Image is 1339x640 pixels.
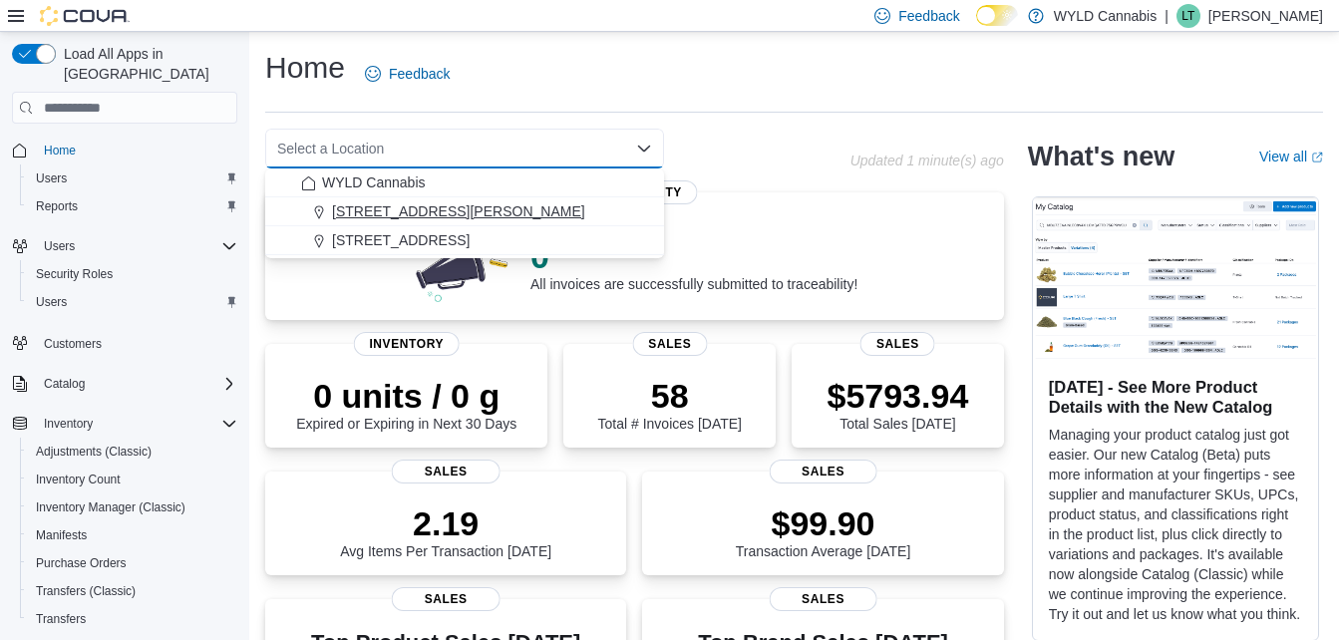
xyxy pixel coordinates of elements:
span: Users [36,294,67,310]
a: Users [28,290,75,314]
span: Sales [769,587,877,611]
a: Reports [28,194,86,218]
button: Close list of options [636,141,652,157]
span: Security Roles [28,262,237,286]
button: Transfers (Classic) [20,577,245,605]
button: Inventory [36,412,101,436]
span: Load All Apps in [GEOGRAPHIC_DATA] [56,44,237,84]
button: Purchase Orders [20,549,245,577]
div: Choose from the following options [265,168,664,255]
button: Catalog [36,372,93,396]
span: Home [44,143,76,159]
span: Reports [36,198,78,214]
a: Feedback [357,54,458,94]
span: Inventory Count [28,468,237,491]
div: Total Sales [DATE] [827,376,968,432]
div: Lucas Todd [1176,4,1200,28]
span: Sales [769,460,877,483]
span: Catalog [44,376,85,392]
span: Inventory Count [36,472,121,487]
span: Feedback [389,64,450,84]
span: Users [36,234,237,258]
a: Security Roles [28,262,121,286]
span: Users [28,166,237,190]
div: Transaction Average [DATE] [736,503,911,559]
span: Sales [860,332,935,356]
span: Transfers [36,611,86,627]
svg: External link [1311,152,1323,163]
a: Transfers (Classic) [28,579,144,603]
span: Sales [632,332,707,356]
span: Customers [44,336,102,352]
span: Inventory [44,416,93,432]
button: Inventory Manager (Classic) [20,493,245,521]
span: Reports [28,194,237,218]
span: Transfers (Classic) [28,579,237,603]
button: WYLD Cannabis [265,168,664,197]
p: | [1165,4,1169,28]
p: Updated 1 minute(s) ago [850,153,1004,168]
button: Customers [4,328,245,357]
div: Avg Items Per Transaction [DATE] [340,503,551,559]
button: Inventory [4,410,245,438]
span: LT [1181,4,1194,28]
p: 58 [598,376,742,416]
span: [STREET_ADDRESS][PERSON_NAME] [332,201,585,221]
span: Adjustments (Classic) [28,440,237,464]
button: Manifests [20,521,245,549]
span: Adjustments (Classic) [36,444,152,460]
a: Manifests [28,523,95,547]
a: Purchase Orders [28,551,135,575]
button: Users [20,288,245,316]
span: Manifests [36,527,87,543]
a: Inventory Count [28,468,129,491]
button: [STREET_ADDRESS][PERSON_NAME] [265,197,664,226]
span: Purchase Orders [28,551,237,575]
div: All invoices are successfully submitted to traceability! [530,236,857,292]
h1: Home [265,48,345,88]
h2: What's new [1028,141,1174,172]
a: Transfers [28,607,94,631]
input: Dark Mode [976,5,1018,26]
span: Catalog [36,372,237,396]
button: Catalog [4,370,245,398]
p: $5793.94 [827,376,968,416]
span: Users [36,170,67,186]
span: Sales [392,587,501,611]
p: [PERSON_NAME] [1208,4,1323,28]
img: Cova [40,6,130,26]
span: Users [44,238,75,254]
span: Security Roles [36,266,113,282]
p: Managing your product catalog just got easier. Our new Catalog (Beta) puts more information at yo... [1049,425,1302,624]
span: Inventory Manager (Classic) [36,499,185,515]
button: Inventory Count [20,466,245,493]
span: Inventory [36,412,237,436]
button: Users [36,234,83,258]
div: Total # Invoices [DATE] [598,376,742,432]
p: 0 [530,236,857,276]
span: [STREET_ADDRESS] [332,230,470,250]
span: Manifests [28,523,237,547]
a: Inventory Manager (Classic) [28,495,193,519]
span: Transfers [28,607,237,631]
span: Inventory Manager (Classic) [28,495,237,519]
button: Home [4,136,245,164]
img: 0 [411,224,514,304]
a: Users [28,166,75,190]
p: $99.90 [736,503,911,543]
button: Transfers [20,605,245,633]
p: 0 units / 0 g [296,376,516,416]
button: Security Roles [20,260,245,288]
div: Expired or Expiring in Next 30 Days [296,376,516,432]
h3: [DATE] - See More Product Details with the New Catalog [1049,377,1302,417]
span: Transfers (Classic) [36,583,136,599]
a: View allExternal link [1259,149,1323,164]
button: Adjustments (Classic) [20,438,245,466]
a: Customers [36,332,110,356]
p: WYLD Cannabis [1054,4,1158,28]
span: Customers [36,330,237,355]
span: Inventory [353,332,460,356]
button: Reports [20,192,245,220]
span: WYLD Cannabis [322,172,426,192]
a: Home [36,139,84,162]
